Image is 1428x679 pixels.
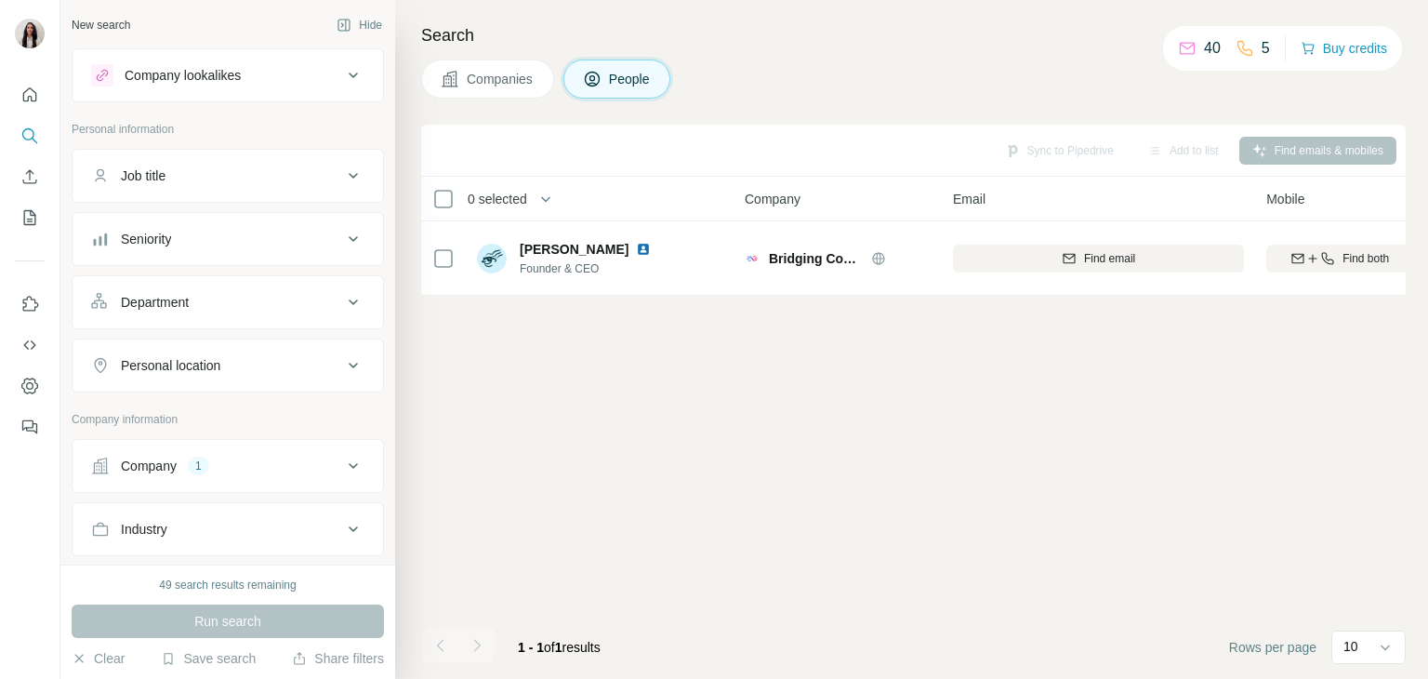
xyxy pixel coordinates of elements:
img: Logo of Bridging Connect [745,251,760,266]
img: Avatar [15,19,45,48]
button: Enrich CSV [15,160,45,193]
button: Quick start [15,78,45,112]
p: 10 [1343,637,1358,656]
button: Industry [73,507,383,552]
img: Avatar [477,244,507,273]
span: Bridging Connect [769,249,862,268]
button: Save search [161,649,256,668]
div: New search [72,17,130,33]
span: 1 [555,640,562,655]
span: 0 selected [468,190,527,208]
div: Personal location [121,356,220,375]
div: Company [121,457,177,475]
span: of [544,640,555,655]
button: Use Surfe on LinkedIn [15,287,45,321]
button: Find email [953,245,1244,273]
div: 1 [188,458,209,474]
span: Companies [467,70,535,88]
button: Search [15,119,45,153]
span: [PERSON_NAME] [520,240,628,259]
button: Department [73,280,383,325]
button: Personal location [73,343,383,388]
button: My lists [15,201,45,234]
button: Job title [73,153,383,198]
p: 40 [1204,37,1221,60]
button: Hide [324,11,395,39]
p: Personal information [72,121,384,138]
button: Dashboard [15,369,45,403]
img: LinkedIn logo [636,242,651,257]
button: Buy credits [1301,35,1387,61]
div: Industry [121,520,167,539]
p: Company information [72,411,384,428]
span: results [518,640,601,655]
button: Company1 [73,444,383,488]
span: Email [953,190,985,208]
div: Seniority [121,230,171,248]
button: Clear [72,649,125,668]
div: Department [121,293,189,312]
span: Company [745,190,800,208]
button: Feedback [15,410,45,444]
p: 5 [1262,37,1270,60]
button: Share filters [292,649,384,668]
div: Job title [121,166,165,185]
div: 49 search results remaining [159,577,296,593]
span: Mobile [1266,190,1304,208]
span: Founder & CEO [520,260,658,277]
span: Find both [1342,250,1389,267]
button: Find both [1266,245,1413,273]
span: Find email [1084,250,1135,267]
button: Company lookalikes [73,53,383,98]
h4: Search [421,22,1406,48]
span: Rows per page [1229,638,1316,657]
span: People [609,70,652,88]
button: Seniority [73,217,383,261]
div: Company lookalikes [125,66,241,85]
span: 1 - 1 [518,640,544,655]
button: Use Surfe API [15,328,45,362]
